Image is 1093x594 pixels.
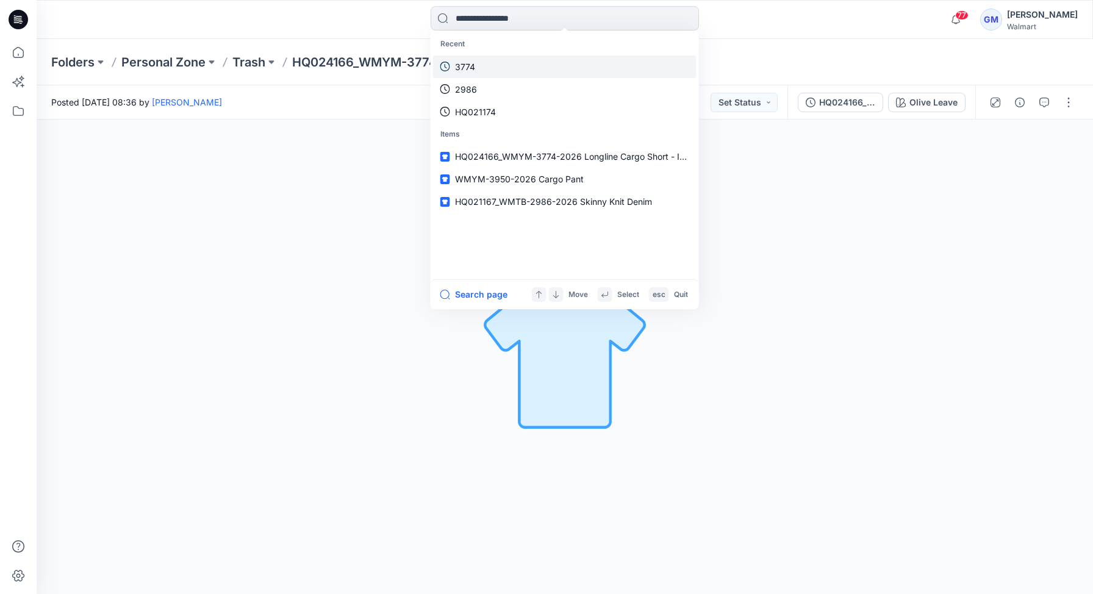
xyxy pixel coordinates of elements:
[51,96,222,109] span: Posted [DATE] 08:36 by
[1007,7,1078,22] div: [PERSON_NAME]
[433,101,697,123] a: HQ021174
[433,145,697,168] a: HQ024166_WMYM-3774-2026 Longline Cargo Short - Inseam 12
[455,60,475,73] p: 3774
[433,78,697,101] a: 2986
[674,288,688,301] p: Quit
[433,55,697,78] a: 3774
[653,288,665,301] p: esc
[955,10,969,20] span: 77
[51,54,95,71] a: Folders
[433,33,697,55] p: Recent
[440,287,507,302] button: Search page
[1007,22,1078,31] div: Walmart
[121,54,206,71] a: Personal Zone
[455,196,652,207] span: HQ021167_WMTB-2986-2026 Skinny Knit Denim
[479,271,650,442] img: No Outline
[152,97,222,107] a: [PERSON_NAME]
[909,96,958,109] div: Olive Leave
[798,93,883,112] button: HQ024166_WMYM-3774-2026 Longline Cargo Short - Inseam 12 Full Colorway
[1010,93,1030,112] button: Details
[433,168,697,190] a: WMYM-3950-2026 Cargo Pant
[455,174,584,184] span: WMYM-3950-2026 Cargo Pant
[888,93,966,112] button: Olive Leave
[433,190,697,213] a: HQ021167_WMTB-2986-2026 Skinny Knit Denim
[455,106,496,118] p: HQ021174
[232,54,265,71] a: Trash
[568,288,588,301] p: Move
[455,151,717,162] span: HQ024166_WMYM-3774-2026 Longline Cargo Short - Inseam 12
[455,83,477,96] p: 2986
[292,54,525,71] p: HQ024166_WMYM-3774-2026 Longline Cargo Short - Inseam 12
[617,288,639,301] p: Select
[433,123,697,146] p: Items
[819,96,875,109] div: HQ024166_WMYM-3774-2026 Longline Cargo Short - Inseam 12 Full Colorway
[980,9,1002,30] div: GM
